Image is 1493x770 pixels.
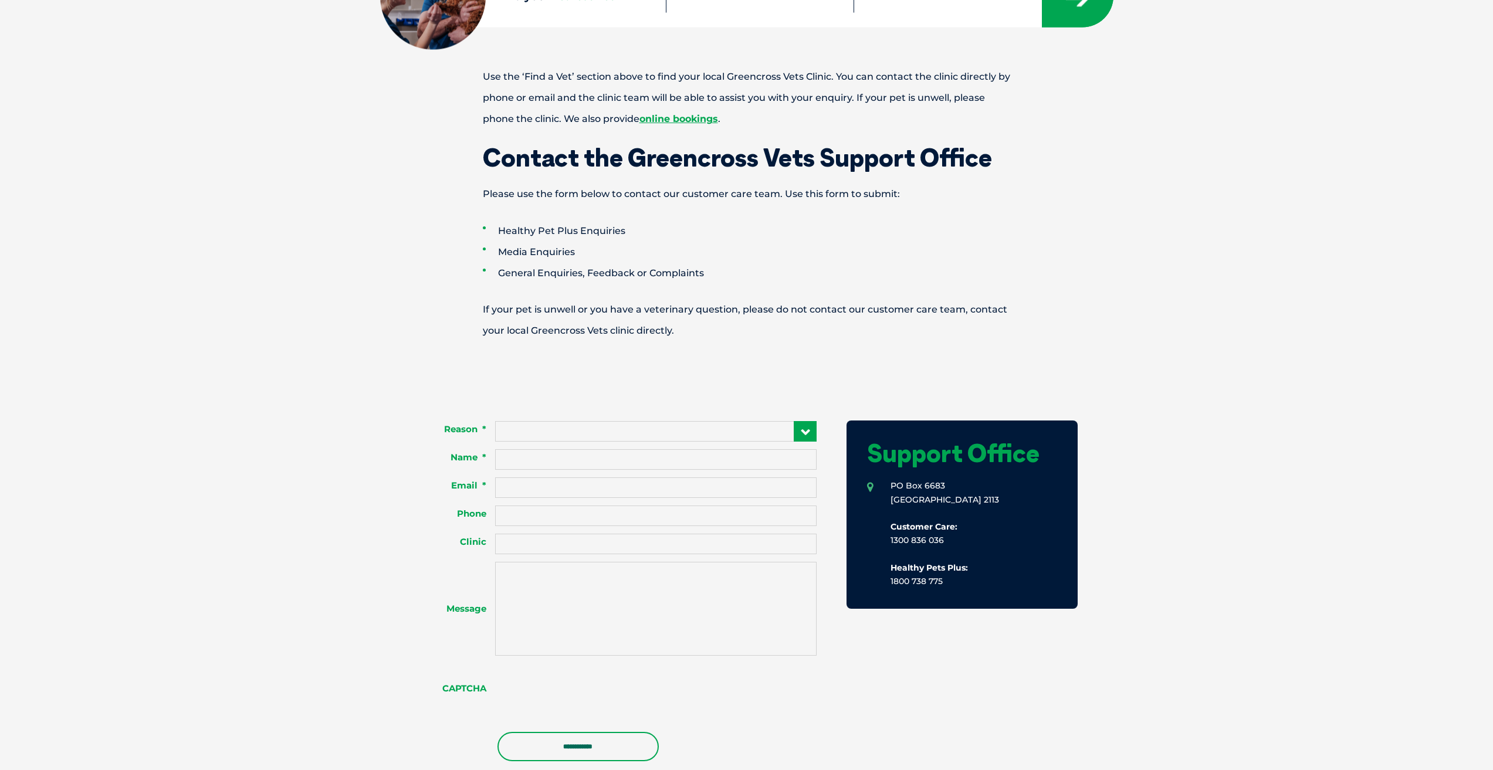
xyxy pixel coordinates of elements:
p: If your pet is unwell or you have a veterinary question, please do not contact our customer care ... [442,299,1052,341]
label: Name [415,452,496,463]
label: Email [415,480,496,491]
label: Phone [415,508,496,520]
p: Please use the form below to contact our customer care team. Use this form to submit: [442,184,1052,205]
li: Media Enquiries [483,242,1052,263]
h1: Support Office [867,441,1057,466]
li: Healthy Pet Plus Enquiries [483,221,1052,242]
iframe: reCAPTCHA [495,667,673,713]
label: Reason [415,423,496,435]
p: Use the ‘Find a Vet’ section above to find your local Greencross Vets Clinic. You can contact the... [442,66,1052,130]
label: CAPTCHA [415,683,496,694]
h1: Contact the Greencross Vets Support Office [442,145,1052,170]
label: Message [415,603,496,615]
label: Clinic [415,536,496,548]
li: PO Box 6683 [GEOGRAPHIC_DATA] 2113 1300 836 036 1800 738 775 [867,479,1057,588]
b: Customer Care: [891,521,957,532]
b: Healthy Pets Plus: [891,562,968,573]
li: General Enquiries, Feedback or Complaints [483,263,1052,284]
a: online bookings [639,113,718,124]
